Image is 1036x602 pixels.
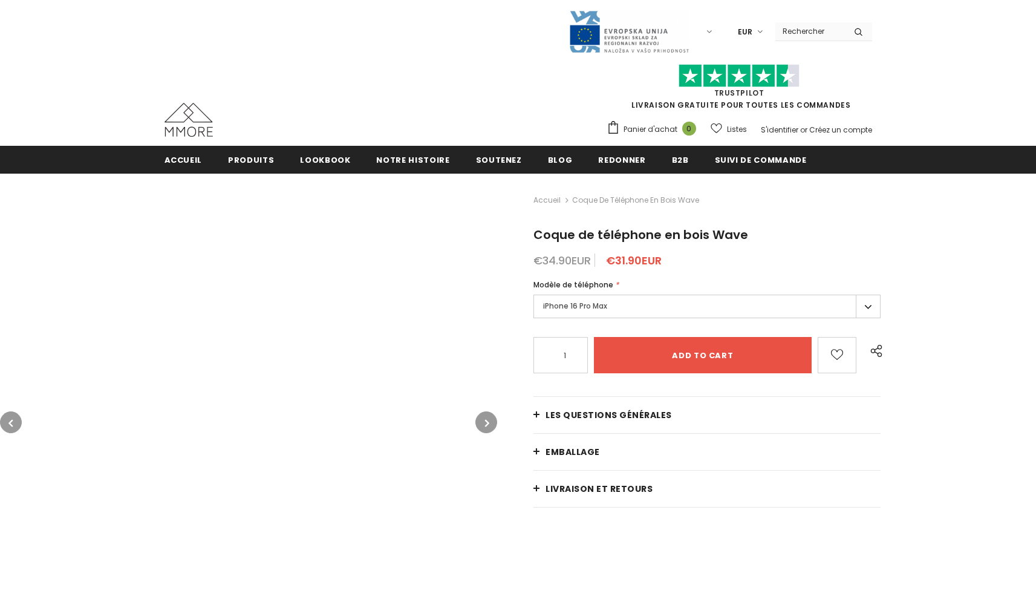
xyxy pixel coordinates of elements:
[476,154,522,166] span: soutenez
[300,154,350,166] span: Lookbook
[727,123,747,136] span: Listes
[679,64,800,88] img: Faites confiance aux étoiles pilotes
[775,22,845,40] input: Search Site
[809,125,872,135] a: Créez un compte
[572,193,699,208] span: Coque de téléphone en bois Wave
[800,125,807,135] span: or
[607,70,872,110] span: LIVRAISON GRATUITE POUR TOUTES LES COMMANDES
[606,253,662,268] span: €31.90EUR
[738,26,752,38] span: EUR
[568,26,689,36] a: Javni Razpis
[714,88,764,98] a: TrustPilot
[300,146,350,173] a: Lookbook
[761,125,798,135] a: S'identifier
[165,154,203,166] span: Accueil
[624,123,677,136] span: Panier d'achat
[533,280,613,290] span: Modèle de téléphone
[533,253,591,268] span: €34.90EUR
[682,122,696,136] span: 0
[546,446,600,458] span: EMBALLAGE
[672,146,689,173] a: B2B
[548,154,573,166] span: Blog
[228,146,274,173] a: Produits
[533,226,748,243] span: Coque de téléphone en bois Wave
[228,154,274,166] span: Produits
[715,154,807,166] span: Suivi de commande
[533,397,881,433] a: Les questions générales
[548,146,573,173] a: Blog
[546,409,672,421] span: Les questions générales
[546,483,653,495] span: Livraison et retours
[594,337,811,373] input: Add to cart
[598,154,645,166] span: Redonner
[165,103,213,137] img: Cas MMORE
[598,146,645,173] a: Redonner
[715,146,807,173] a: Suivi de commande
[533,295,881,318] label: iPhone 16 Pro Max
[711,119,747,140] a: Listes
[533,471,881,507] a: Livraison et retours
[376,146,449,173] a: Notre histoire
[607,120,702,139] a: Panier d'achat 0
[376,154,449,166] span: Notre histoire
[165,146,203,173] a: Accueil
[476,146,522,173] a: soutenez
[568,10,689,54] img: Javni Razpis
[533,434,881,470] a: EMBALLAGE
[533,193,561,208] a: Accueil
[672,154,689,166] span: B2B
